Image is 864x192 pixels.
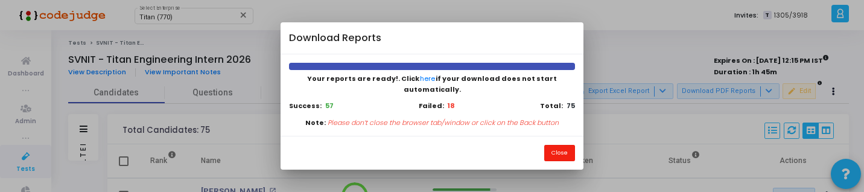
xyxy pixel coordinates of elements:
button: Close [544,145,575,161]
b: Total: [540,101,563,110]
b: Note: [305,118,326,128]
b: 18 [447,101,455,111]
span: Your reports are ready!. Click if your download does not start automatically. [307,74,557,94]
h4: Download Reports [289,31,381,46]
b: 75 [567,101,575,110]
p: Please don’t close the browser tab/window or click on the Back button [328,118,559,128]
b: 57 [325,101,334,110]
b: Failed: [419,101,444,111]
button: here [419,73,436,85]
b: Success: [289,101,322,110]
